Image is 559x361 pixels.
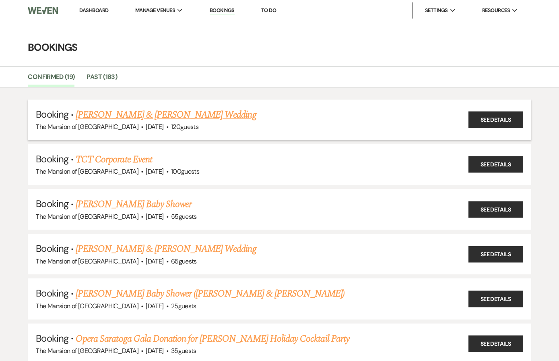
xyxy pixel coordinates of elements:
a: [PERSON_NAME] Baby Shower [76,197,192,212]
a: [PERSON_NAME] & [PERSON_NAME] Wedding [76,108,256,122]
span: The Mansion of [GEOGRAPHIC_DATA] [36,257,138,266]
span: [DATE] [146,346,163,355]
span: 55 guests [171,212,197,221]
img: Weven Logo [28,2,58,19]
span: 120 guests [171,122,198,131]
a: To Do [261,7,276,14]
a: See Details [468,290,523,307]
span: [DATE] [146,122,163,131]
span: [DATE] [146,257,163,266]
span: [DATE] [146,167,163,176]
span: Settings [425,6,448,15]
a: Opera Saratoga Gala Donation for [PERSON_NAME] Holiday Cocktail Party [76,332,349,346]
a: TCT Corporate Event [76,152,152,167]
a: See Details [468,246,523,262]
span: Booking [36,153,68,165]
span: The Mansion of [GEOGRAPHIC_DATA] [36,302,138,310]
a: Bookings [210,7,235,15]
span: Booking [36,287,68,299]
span: Booking [36,242,68,255]
a: Past (183) [87,72,117,87]
a: See Details [468,156,523,173]
span: The Mansion of [GEOGRAPHIC_DATA] [36,212,138,221]
a: [PERSON_NAME] Baby Shower ([PERSON_NAME] & [PERSON_NAME]) [76,286,344,301]
span: 25 guests [171,302,196,310]
a: See Details [468,336,523,352]
a: Dashboard [79,7,108,14]
span: 100 guests [171,167,199,176]
span: Booking [36,332,68,344]
span: 35 guests [171,346,196,355]
a: See Details [468,201,523,218]
span: The Mansion of [GEOGRAPHIC_DATA] [36,122,138,131]
span: Manage Venues [135,6,175,15]
a: [PERSON_NAME] & [PERSON_NAME] Wedding [76,242,256,256]
span: Resources [482,6,510,15]
a: Confirmed (19) [28,72,74,87]
span: Booking [36,197,68,210]
span: The Mansion of [GEOGRAPHIC_DATA] [36,346,138,355]
span: 65 guests [171,257,197,266]
a: See Details [468,112,523,128]
span: The Mansion of [GEOGRAPHIC_DATA] [36,167,138,176]
span: [DATE] [146,302,163,310]
span: Booking [36,108,68,120]
span: [DATE] [146,212,163,221]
